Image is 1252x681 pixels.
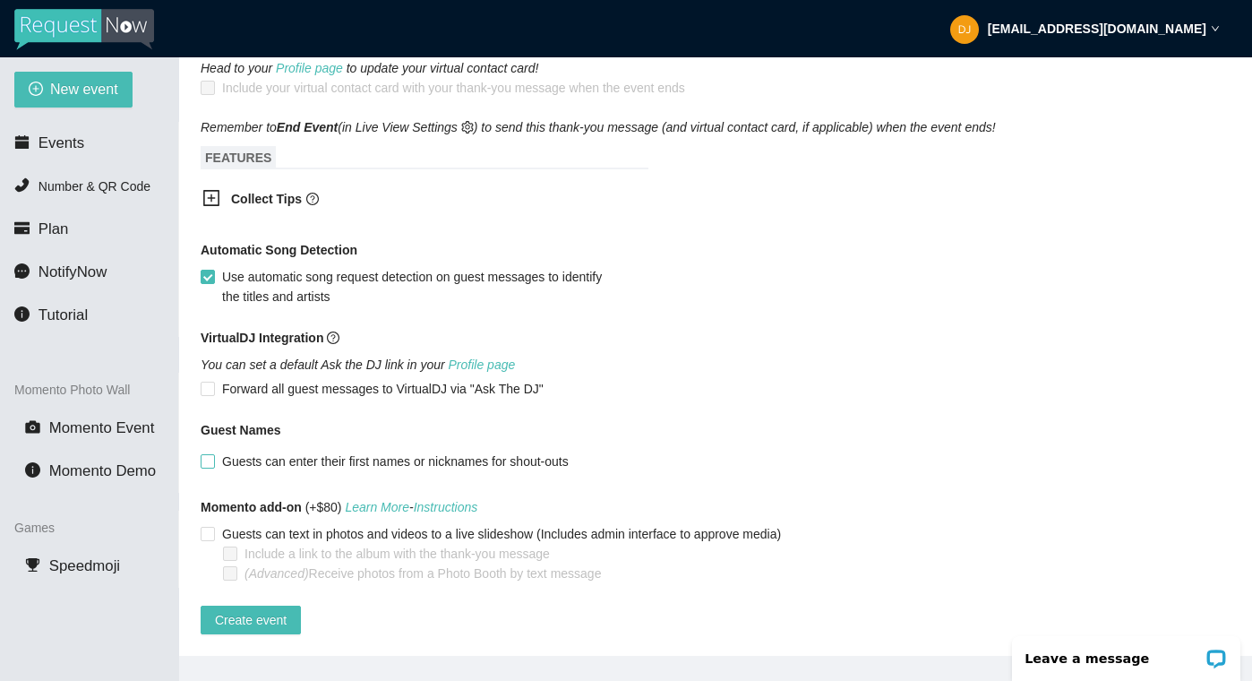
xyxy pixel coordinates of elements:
i: Remember to (in Live View Settings ) to send this thank-you message (and virtual contact card, if... [201,120,996,134]
span: info-circle [14,306,30,322]
a: Profile page [276,61,343,75]
iframe: LiveChat chat widget [1000,625,1252,681]
span: (+$80) [201,497,477,517]
span: trophy [25,557,40,573]
span: question-circle [327,332,339,344]
i: - [345,500,477,514]
b: Momento add-on [201,500,302,514]
span: Create event [215,610,287,630]
b: VirtualDJ Integration [201,331,323,345]
a: Instructions [414,500,478,514]
span: question-circle [306,193,319,205]
i: Head to your to update your virtual contact card! [201,61,538,75]
span: message [14,263,30,279]
span: info-circle [25,462,40,478]
div: Collect Tipsquestion-circle [188,178,636,222]
b: Guest Names [201,423,280,437]
span: Guests can enter their first names or nicknames for shout-outs [215,452,576,471]
a: Learn More [345,500,409,514]
span: Forward all guest messages to VirtualDJ via "Ask The DJ" [215,379,551,399]
img: RequestNow [14,9,154,50]
a: Profile page [449,358,516,372]
span: Momento Event [49,419,155,436]
span: Guests can text in photos and videos to a live slideshow (Includes admin interface to approve media) [215,524,788,544]
span: Include a link to the album with the thank-you message [237,544,557,564]
span: Momento Demo [49,462,156,479]
span: Plan [39,220,69,237]
i: (Advanced) [244,566,309,581]
span: calendar [14,134,30,150]
span: credit-card [14,220,30,236]
span: Use automatic song request detection on guest messages to identify the titles and artists [215,267,630,306]
span: down [1211,24,1220,33]
span: Include your virtual contact card with your thank-you message when the event ends [222,81,685,95]
b: End Event [277,120,338,134]
i: You can set a default Ask the DJ link in your [201,358,515,372]
span: Speedmoji [49,557,120,574]
span: Tutorial [39,306,88,323]
span: phone [14,177,30,193]
span: camera [25,419,40,435]
span: NotifyNow [39,263,107,280]
span: FEATURES [201,146,276,169]
button: Create event [201,606,301,634]
span: Receive photos from a Photo Booth by text message [237,564,608,583]
img: 0c29a264699dbdf505ea13faac7a91bd [950,15,979,44]
b: Collect Tips [231,192,302,206]
span: Events [39,134,84,151]
span: plus-square [202,189,220,207]
span: setting [461,121,474,134]
b: Automatic Song Detection [201,240,357,260]
span: Number & QR Code [39,179,150,194]
span: New event [50,78,118,100]
strong: [EMAIL_ADDRESS][DOMAIN_NAME] [988,22,1206,36]
button: plus-circleNew event [14,72,133,108]
span: plus-circle [29,82,43,99]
